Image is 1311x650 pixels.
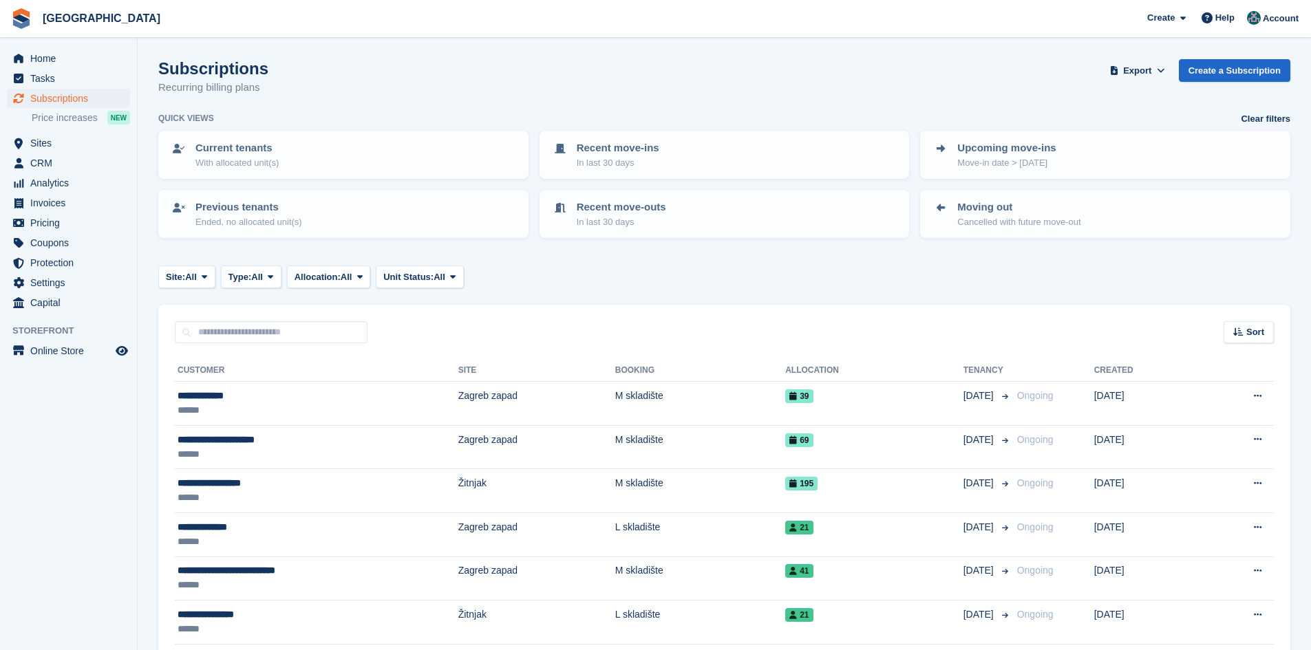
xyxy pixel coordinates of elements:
span: 39 [785,389,813,403]
a: Recent move-outs In last 30 days [541,191,908,237]
h6: Quick views [158,112,214,124]
a: Create a Subscription [1179,59,1290,82]
span: 41 [785,564,813,578]
span: Ongoing [1017,565,1054,576]
td: L skladište [615,600,785,644]
div: NEW [107,111,130,124]
span: Home [30,49,113,68]
span: Ongoing [1017,521,1054,532]
th: Created [1094,360,1198,382]
span: All [251,270,263,284]
td: [DATE] [1094,600,1198,644]
th: Allocation [785,360,963,382]
a: Previous tenants Ended, no allocated unit(s) [160,191,527,237]
button: Type: All [221,266,281,288]
td: [DATE] [1094,469,1198,513]
td: Žitnjak [458,469,615,513]
span: Ongoing [1017,434,1054,445]
span: [DATE] [963,520,996,534]
p: Cancelled with future move-out [957,215,1080,229]
span: Analytics [30,173,113,193]
span: Capital [30,293,113,312]
a: Preview store [114,343,130,359]
span: Storefront [12,324,137,338]
span: Coupons [30,233,113,252]
td: M skladište [615,425,785,469]
td: [DATE] [1094,556,1198,600]
p: Recent move-outs [577,199,666,215]
p: Moving out [957,199,1080,215]
td: L skladište [615,512,785,556]
span: Subscriptions [30,89,113,108]
span: All [434,270,445,284]
a: Upcoming move-ins Move-in date > [DATE] [921,132,1289,177]
a: menu [7,133,130,153]
td: Zagreb zapad [458,512,615,556]
h1: Subscriptions [158,59,268,78]
a: menu [7,193,130,213]
td: [DATE] [1094,425,1198,469]
span: [DATE] [963,563,996,578]
span: Allocation: [295,270,341,284]
span: Settings [30,273,113,292]
span: [DATE] [963,389,996,403]
span: Ongoing [1017,609,1054,620]
td: Zagreb zapad [458,556,615,600]
a: menu [7,213,130,232]
p: Ended, no allocated unit(s) [195,215,302,229]
p: Upcoming move-ins [957,140,1056,156]
span: Create [1147,11,1175,25]
a: menu [7,89,130,108]
a: Moving out Cancelled with future move-out [921,191,1289,237]
span: Ongoing [1017,477,1054,488]
th: Customer [175,360,458,382]
td: [DATE] [1094,512,1198,556]
span: 21 [785,608,813,622]
span: Tasks [30,69,113,88]
a: menu [7,69,130,88]
a: menu [7,173,130,193]
a: Clear filters [1241,112,1290,126]
span: [DATE] [963,607,996,622]
a: menu [7,49,130,68]
span: CRM [30,153,113,173]
button: Site: All [158,266,215,288]
td: Zagreb zapad [458,425,615,469]
p: Previous tenants [195,199,302,215]
p: Recurring billing plans [158,80,268,96]
a: menu [7,273,130,292]
p: In last 30 days [577,156,659,170]
td: M skladište [615,469,785,513]
th: Site [458,360,615,382]
a: Current tenants With allocated unit(s) [160,132,527,177]
span: 69 [785,433,813,447]
span: Online Store [30,341,113,360]
span: Export [1123,64,1151,78]
a: Price increases NEW [32,110,130,125]
button: Export [1107,59,1168,82]
a: [GEOGRAPHIC_DATA] [37,7,166,30]
span: Pricing [30,213,113,232]
span: Price increases [32,111,98,124]
a: menu [7,233,130,252]
span: Site: [166,270,185,284]
span: Ongoing [1017,390,1054,401]
p: Move-in date > [DATE] [957,156,1056,170]
span: Unit Status: [383,270,434,284]
th: Tenancy [963,360,1012,382]
td: M skladište [615,382,785,426]
span: 195 [785,477,818,490]
span: All [185,270,197,284]
a: Recent move-ins In last 30 days [541,132,908,177]
span: Type: [228,270,252,284]
img: Željko Gobac [1247,11,1261,25]
a: menu [7,253,130,272]
td: Žitnjak [458,600,615,644]
img: stora-icon-8386f47178a22dfd0bd8f6a31ec36ba5ce8667c1dd55bd0f319d3a0aa187defe.svg [11,8,32,29]
p: Recent move-ins [577,140,659,156]
a: menu [7,153,130,173]
p: In last 30 days [577,215,666,229]
a: menu [7,293,130,312]
p: Current tenants [195,140,279,156]
td: M skladište [615,556,785,600]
